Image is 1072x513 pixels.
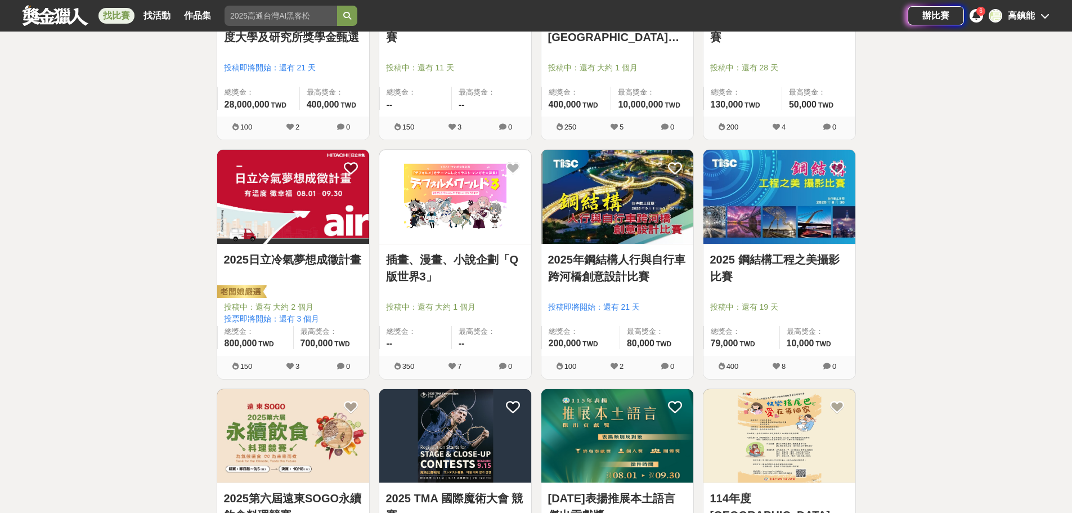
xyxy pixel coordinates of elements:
[832,362,836,371] span: 0
[402,362,415,371] span: 350
[782,362,786,371] span: 8
[346,123,350,131] span: 0
[386,301,524,313] span: 投稿中：還有 大約 1 個月
[787,326,849,337] span: 最高獎金：
[726,362,739,371] span: 400
[386,251,524,285] a: 插畫、漫畫、小說企劃「Q版世界3」
[217,150,369,244] img: Cover Image
[225,338,257,348] span: 800,000
[670,123,674,131] span: 0
[620,123,624,131] span: 5
[387,326,445,337] span: 總獎金：
[240,362,253,371] span: 150
[564,362,577,371] span: 100
[225,6,337,26] input: 2025高通台灣AI黑客松
[98,8,134,24] a: 找比賽
[402,123,415,131] span: 150
[386,62,524,74] span: 投稿中：還有 11 天
[225,87,293,98] span: 總獎金：
[224,301,362,313] span: 投稿中：還有 大約 2 個月
[549,100,581,109] span: 400,000
[508,123,512,131] span: 0
[457,362,461,371] span: 7
[726,123,739,131] span: 200
[541,389,693,483] img: Cover Image
[300,326,362,337] span: 最高獎金：
[582,340,598,348] span: TWD
[225,100,270,109] span: 28,000,000
[832,123,836,131] span: 0
[787,338,814,348] span: 10,000
[582,101,598,109] span: TWD
[711,100,743,109] span: 130,000
[224,313,362,325] span: 投票即將開始：還有 3 個月
[979,8,983,14] span: 6
[271,101,286,109] span: TWD
[459,338,465,348] span: --
[989,9,1002,23] div: 高
[346,362,350,371] span: 0
[457,123,461,131] span: 3
[224,251,362,268] a: 2025日立冷氣夢想成徵計畫
[711,87,775,98] span: 總獎金：
[387,338,393,348] span: --
[459,100,465,109] span: --
[224,62,362,74] span: 投稿即將開始：還有 21 天
[549,338,581,348] span: 200,000
[739,340,755,348] span: TWD
[379,389,531,483] img: Cover Image
[789,100,817,109] span: 50,000
[564,123,577,131] span: 250
[340,101,356,109] span: TWD
[548,301,687,313] span: 投稿即將開始：還有 21 天
[139,8,175,24] a: 找活動
[295,362,299,371] span: 3
[295,123,299,131] span: 2
[300,338,333,348] span: 700,000
[180,8,216,24] a: 作品集
[618,87,686,98] span: 最高獎金：
[225,326,286,337] span: 總獎金：
[744,101,760,109] span: TWD
[549,326,613,337] span: 總獎金：
[908,6,964,25] a: 辦比賽
[818,101,833,109] span: TWD
[334,340,349,348] span: TWD
[508,362,512,371] span: 0
[618,100,663,109] span: 10,000,000
[710,62,849,74] span: 投稿中：還有 28 天
[549,87,604,98] span: 總獎金：
[656,340,671,348] span: TWD
[703,150,855,244] img: Cover Image
[379,150,531,244] img: Cover Image
[711,326,773,337] span: 總獎金：
[670,362,674,371] span: 0
[387,100,393,109] span: --
[217,389,369,483] img: Cover Image
[541,150,693,244] img: Cover Image
[789,87,849,98] span: 最高獎金：
[1008,9,1035,23] div: 高鎮能
[240,123,253,131] span: 100
[620,362,624,371] span: 2
[703,389,855,483] img: Cover Image
[387,87,445,98] span: 總獎金：
[710,301,849,313] span: 投稿中：還有 19 天
[548,251,687,285] a: 2025年鋼結構人行與自行車跨河橋創意設計比賽
[258,340,273,348] span: TWD
[215,284,267,300] img: 老闆娘嚴選
[459,326,524,337] span: 最高獎金：
[665,101,680,109] span: TWD
[711,338,738,348] span: 79,000
[307,87,362,98] span: 最高獎金：
[627,326,687,337] span: 最高獎金：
